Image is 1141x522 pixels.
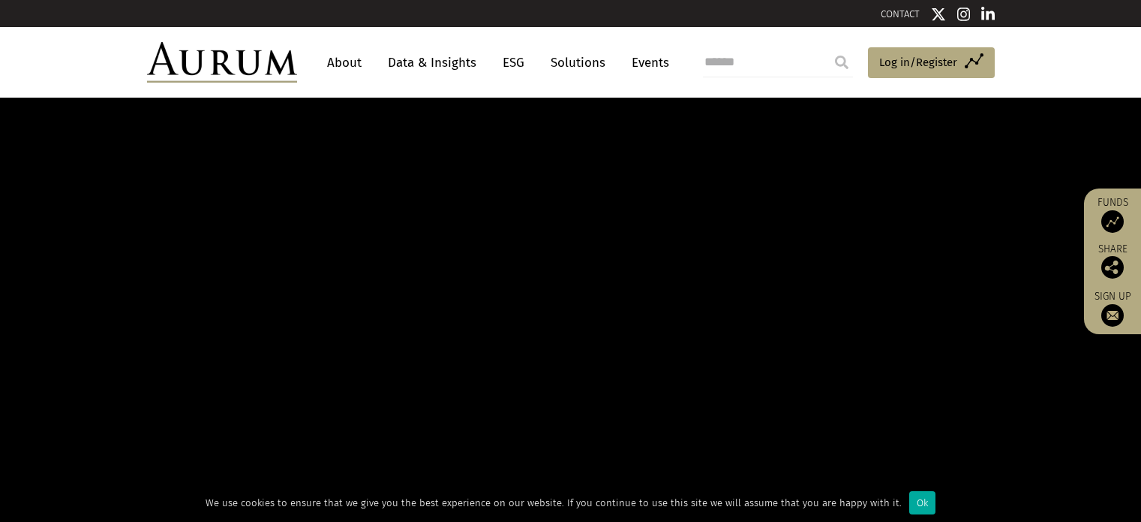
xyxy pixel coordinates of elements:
[981,7,995,22] img: Linkedin icon
[931,7,946,22] img: Twitter icon
[957,7,971,22] img: Instagram icon
[1101,256,1124,279] img: Share this post
[380,49,484,77] a: Data & Insights
[1091,290,1133,327] a: Sign up
[881,8,920,20] a: CONTACT
[543,49,613,77] a: Solutions
[624,49,669,77] a: Events
[868,47,995,79] a: Log in/Register
[827,47,857,77] input: Submit
[147,42,297,83] img: Aurum
[1091,244,1133,279] div: Share
[495,49,532,77] a: ESG
[1101,304,1124,327] img: Sign up to our newsletter
[909,491,935,514] div: Ok
[320,49,369,77] a: About
[1101,210,1124,233] img: Access Funds
[1091,196,1133,233] a: Funds
[879,53,957,71] span: Log in/Register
